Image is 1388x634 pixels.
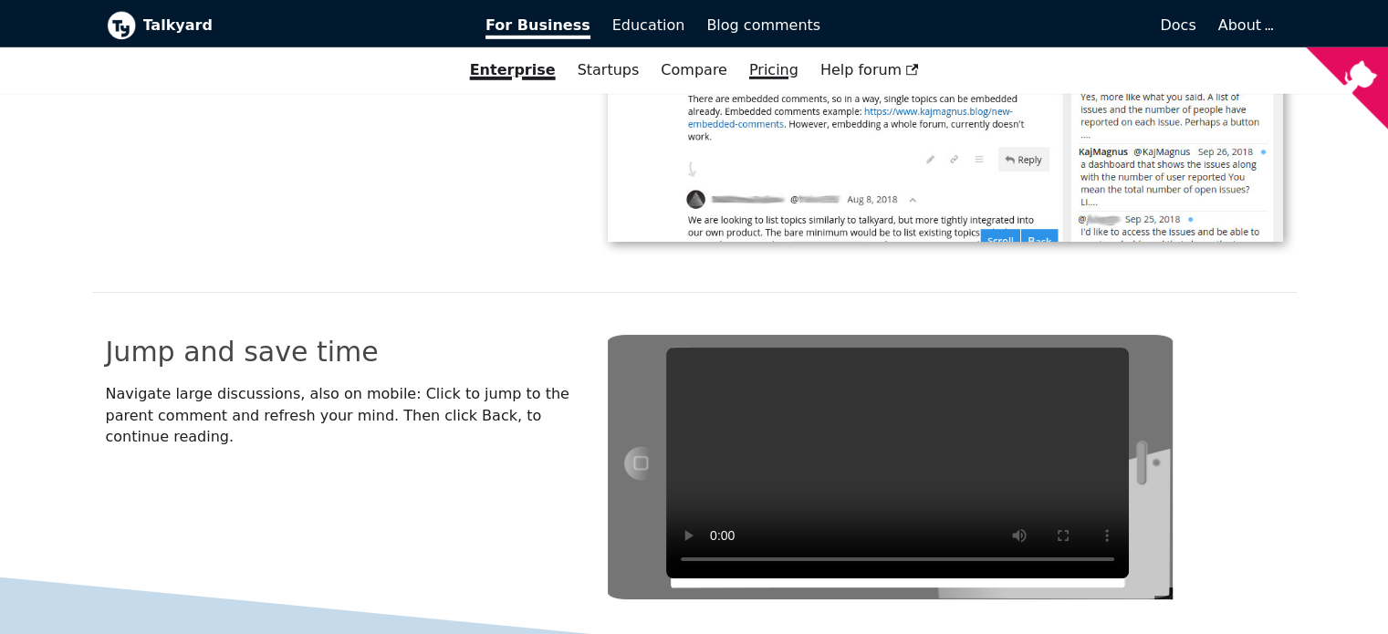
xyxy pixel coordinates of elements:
span: Help forum [820,61,919,78]
a: Help forum [809,55,930,86]
span: For Business [485,16,590,39]
b: Talkyard [143,14,461,37]
span: Docs [1160,16,1195,34]
h2: Jump and save time [106,335,580,369]
a: Docs [831,10,1207,41]
p: Navigate large discussions, also on mobile: Click to jump to the parent comment and refresh your ... [106,383,580,447]
a: Blog comments [695,10,831,41]
a: Enterprise [459,55,567,86]
a: Compare [661,61,727,78]
a: Education [601,10,696,41]
a: About [1218,16,1271,34]
span: Blog comments [706,16,820,34]
span: Education [612,16,685,34]
a: For Business [475,10,601,41]
a: Pricing [738,55,809,86]
a: Talkyard logoTalkyard [107,11,461,40]
a: Startups [567,55,651,86]
img: Talkyard logo [107,11,136,40]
